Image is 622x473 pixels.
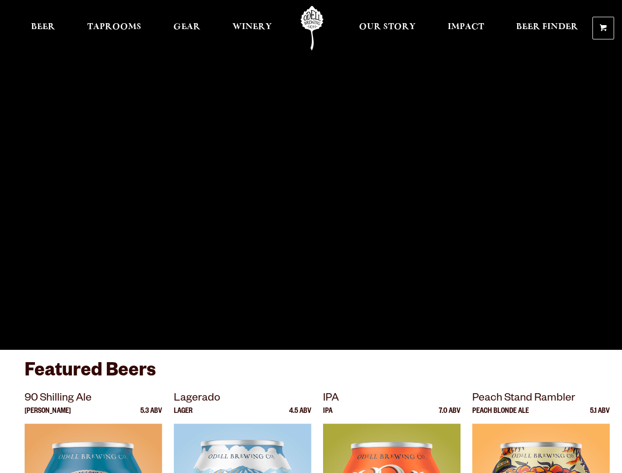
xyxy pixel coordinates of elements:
a: Winery [226,6,278,50]
p: 5.1 ABV [590,408,610,424]
p: Lager [174,408,193,424]
span: Our Story [359,23,416,31]
a: Impact [441,6,491,50]
a: Beer [25,6,62,50]
span: Winery [232,23,272,31]
p: Lagerado [174,390,311,408]
p: 4.5 ABV [289,408,311,424]
p: 5.3 ABV [140,408,162,424]
a: Beer Finder [510,6,585,50]
a: Taprooms [81,6,148,50]
p: IPA [323,408,332,424]
span: Impact [448,23,484,31]
p: IPA [323,390,460,408]
a: Our Story [353,6,422,50]
span: Beer [31,23,55,31]
a: Gear [167,6,207,50]
span: Beer Finder [516,23,578,31]
span: Taprooms [87,23,141,31]
p: 90 Shilling Ale [25,390,162,408]
p: Peach Stand Rambler [472,390,610,408]
p: Peach Blonde Ale [472,408,529,424]
span: Gear [173,23,200,31]
h3: Featured Beers [25,360,597,390]
p: 7.0 ABV [439,408,460,424]
a: Odell Home [294,6,330,50]
p: [PERSON_NAME] [25,408,71,424]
